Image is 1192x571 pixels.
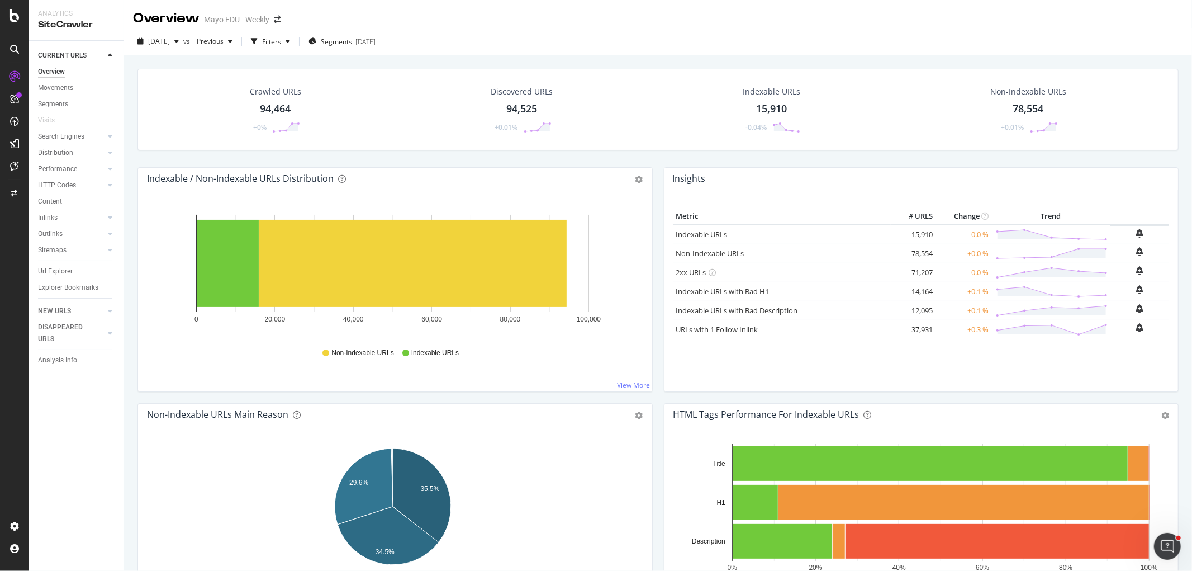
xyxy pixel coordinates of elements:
[38,212,58,224] div: Inlinks
[1136,247,1144,256] div: bell-plus
[331,348,393,358] span: Non-Indexable URLs
[38,18,115,31] div: SiteCrawler
[38,82,116,94] a: Movements
[38,282,98,294] div: Explorer Bookmarks
[253,122,267,132] div: +0%
[133,32,183,50] button: [DATE]
[38,180,105,191] a: HTTP Codes
[38,98,116,110] a: Segments
[38,82,73,94] div: Movements
[935,263,991,282] td: -0.0 %
[676,248,744,258] a: Non-Indexable URLs
[935,208,991,225] th: Change
[635,412,643,419] div: gear
[673,171,706,186] h4: Insights
[183,36,192,46] span: vs
[38,115,55,126] div: Visits
[500,315,521,323] text: 80,000
[891,301,935,320] td: 12,095
[1136,266,1144,275] div: bell-plus
[38,355,77,366] div: Analysis Info
[38,50,87,62] div: CURRENT URLS
[38,98,68,110] div: Segments
[38,147,73,159] div: Distribution
[38,305,71,317] div: NEW URLS
[495,122,518,132] div: +0.01%
[38,305,105,317] a: NEW URLS
[891,263,935,282] td: 71,207
[38,228,63,240] div: Outlinks
[618,380,650,390] a: View More
[147,409,288,420] div: Non-Indexable URLs Main Reason
[1013,102,1044,116] div: 78,554
[38,196,116,207] a: Content
[1136,285,1144,294] div: bell-plus
[246,32,295,50] button: Filters
[990,86,1066,97] div: Non-Indexable URLs
[676,324,758,334] a: URLs with 1 Follow Inlink
[148,36,170,46] span: 2025 Aug. 24th
[204,14,269,25] div: Mayo EDU - Weekly
[891,320,935,339] td: 37,931
[935,320,991,339] td: +0.3 %
[250,86,301,97] div: Crawled URLs
[265,315,286,323] text: 20,000
[745,122,767,132] div: -0.04%
[38,355,116,366] a: Analysis Info
[421,315,442,323] text: 60,000
[376,548,395,556] text: 34.5%
[935,282,991,301] td: +0.1 %
[349,479,368,487] text: 29.6%
[991,208,1110,225] th: Trend
[38,282,116,294] a: Explorer Bookmarks
[274,16,281,23] div: arrow-right-arrow-left
[1136,229,1144,238] div: bell-plus
[716,499,725,507] text: H1
[38,163,77,175] div: Performance
[260,102,291,116] div: 94,464
[38,244,105,256] a: Sitemaps
[635,176,643,183] div: gear
[491,86,553,97] div: Discovered URLs
[935,244,991,263] td: +0.0 %
[691,537,725,545] text: Description
[38,131,105,143] a: Search Engines
[262,37,281,46] div: Filters
[38,196,62,207] div: Content
[38,212,105,224] a: Inlinks
[38,115,66,126] a: Visits
[743,86,800,97] div: Indexable URLs
[1161,412,1169,419] div: gear
[38,131,84,143] div: Search Engines
[421,485,440,493] text: 35.5%
[38,66,65,78] div: Overview
[891,244,935,263] td: 78,554
[935,225,991,244] td: -0.0 %
[38,50,105,62] a: CURRENT URLS
[1136,304,1144,313] div: bell-plus
[321,37,352,46] span: Segments
[38,66,116,78] a: Overview
[756,102,787,116] div: 15,910
[38,266,73,277] div: Url Explorer
[38,228,105,240] a: Outlinks
[355,37,376,46] div: [DATE]
[673,409,859,420] div: HTML Tags Performance for Indexable URLs
[1001,122,1024,132] div: +0.01%
[891,282,935,301] td: 14,164
[38,180,76,191] div: HTTP Codes
[1136,323,1144,332] div: bell-plus
[1154,533,1181,560] iframe: Intercom live chat
[304,32,380,50] button: Segments[DATE]
[676,267,706,277] a: 2xx URLs
[38,9,115,18] div: Analytics
[891,225,935,244] td: 15,910
[673,208,891,225] th: Metric
[147,208,638,338] svg: A chart.
[577,315,601,323] text: 100,000
[194,315,198,323] text: 0
[676,229,728,239] a: Indexable URLs
[38,147,105,159] a: Distribution
[935,301,991,320] td: +0.1 %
